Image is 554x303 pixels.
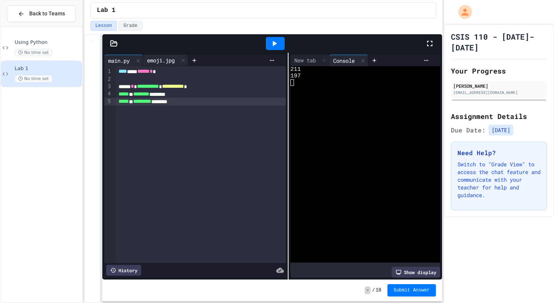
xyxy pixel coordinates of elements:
span: 211 [290,66,301,73]
div: My Account [450,3,474,21]
span: [DATE] [489,125,513,136]
div: 2 [104,75,112,83]
div: Console [329,55,368,66]
h2: Your Progress [451,65,547,76]
div: New tab [290,56,320,64]
button: Back to Teams [7,5,76,22]
button: Grade [118,21,142,31]
h1: CSIS 110 - [DATE]-[DATE] [451,31,547,53]
button: Submit Answer [387,284,436,296]
div: History [106,265,141,276]
button: Lesson [90,21,117,31]
span: No time set [15,75,52,82]
div: 1 [104,68,112,75]
h3: Need Help? [457,148,541,157]
span: 197 [290,73,301,79]
p: Switch to "Grade View" to access the chat feature and communicate with your teacher for help and ... [457,161,541,199]
div: emoji.jpg [143,56,179,64]
div: 4 [104,90,112,98]
span: No time set [15,49,52,56]
span: - [365,286,370,294]
span: Back to Teams [29,10,65,18]
div: Console [329,57,359,65]
div: 5 [104,98,112,105]
span: Submit Answer [394,287,430,293]
div: Show display [392,267,440,278]
span: Using Python [15,39,80,46]
span: / [372,287,375,293]
div: main.py [104,55,143,66]
span: Lab 1 [97,6,115,15]
div: main.py [104,57,133,65]
div: emoji.jpg [143,55,188,66]
h2: Assignment Details [451,111,547,122]
div: [PERSON_NAME] [453,82,545,89]
span: Lab 1 [15,65,80,72]
div: [EMAIL_ADDRESS][DOMAIN_NAME] [453,90,545,95]
span: 10 [376,287,381,293]
div: New tab [290,55,329,66]
span: Due Date: [451,126,486,135]
div: 3 [104,83,112,90]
